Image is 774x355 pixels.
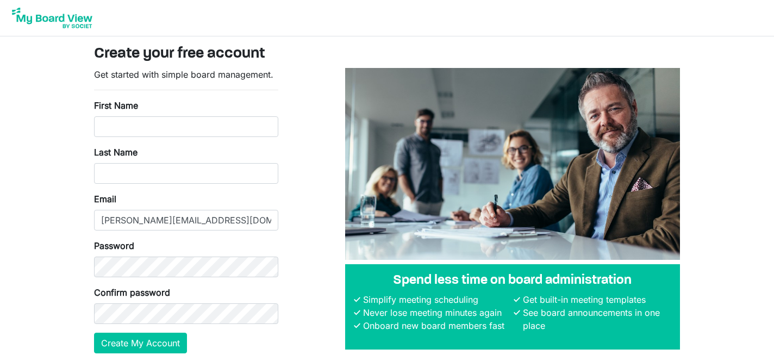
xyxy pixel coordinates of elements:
[94,69,273,80] span: Get started with simple board management.
[94,286,170,299] label: Confirm password
[94,146,138,159] label: Last Name
[9,4,96,32] img: My Board View Logo
[360,319,511,332] li: Onboard new board members fast
[94,192,116,205] label: Email
[520,306,671,332] li: See board announcements in one place
[360,306,511,319] li: Never lose meeting minutes again
[360,293,511,306] li: Simplify meeting scheduling
[94,99,138,112] label: First Name
[94,333,187,353] button: Create My Account
[94,45,680,64] h3: Create your free account
[94,239,134,252] label: Password
[345,68,680,260] img: A photograph of board members sitting at a table
[354,273,671,289] h4: Spend less time on board administration
[520,293,671,306] li: Get built-in meeting templates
